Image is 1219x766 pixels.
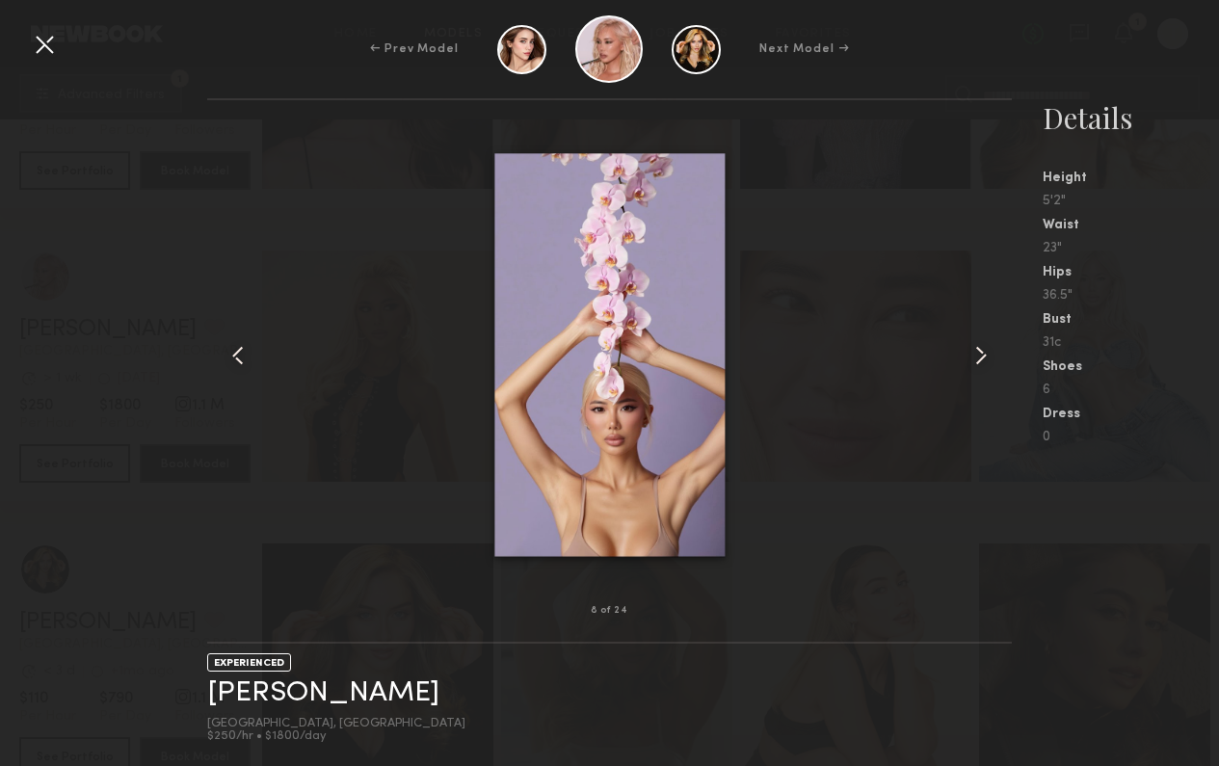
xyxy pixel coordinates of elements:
[1043,383,1219,397] div: 6
[207,730,465,743] div: $250/hr • $1800/day
[370,40,459,58] div: ← Prev Model
[1043,242,1219,255] div: 23"
[1043,360,1219,374] div: Shoes
[1043,408,1219,421] div: Dress
[1043,195,1219,208] div: 5'2"
[1043,431,1219,444] div: 0
[1043,172,1219,185] div: Height
[1043,313,1219,327] div: Bust
[1043,98,1219,137] div: Details
[1043,289,1219,303] div: 36.5"
[1043,266,1219,279] div: Hips
[207,653,291,672] div: EXPERIENCED
[759,40,849,58] div: Next Model →
[207,718,465,730] div: [GEOGRAPHIC_DATA], [GEOGRAPHIC_DATA]
[591,606,627,616] div: 8 of 24
[207,678,439,708] a: [PERSON_NAME]
[1043,336,1219,350] div: 31c
[1043,219,1219,232] div: Waist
